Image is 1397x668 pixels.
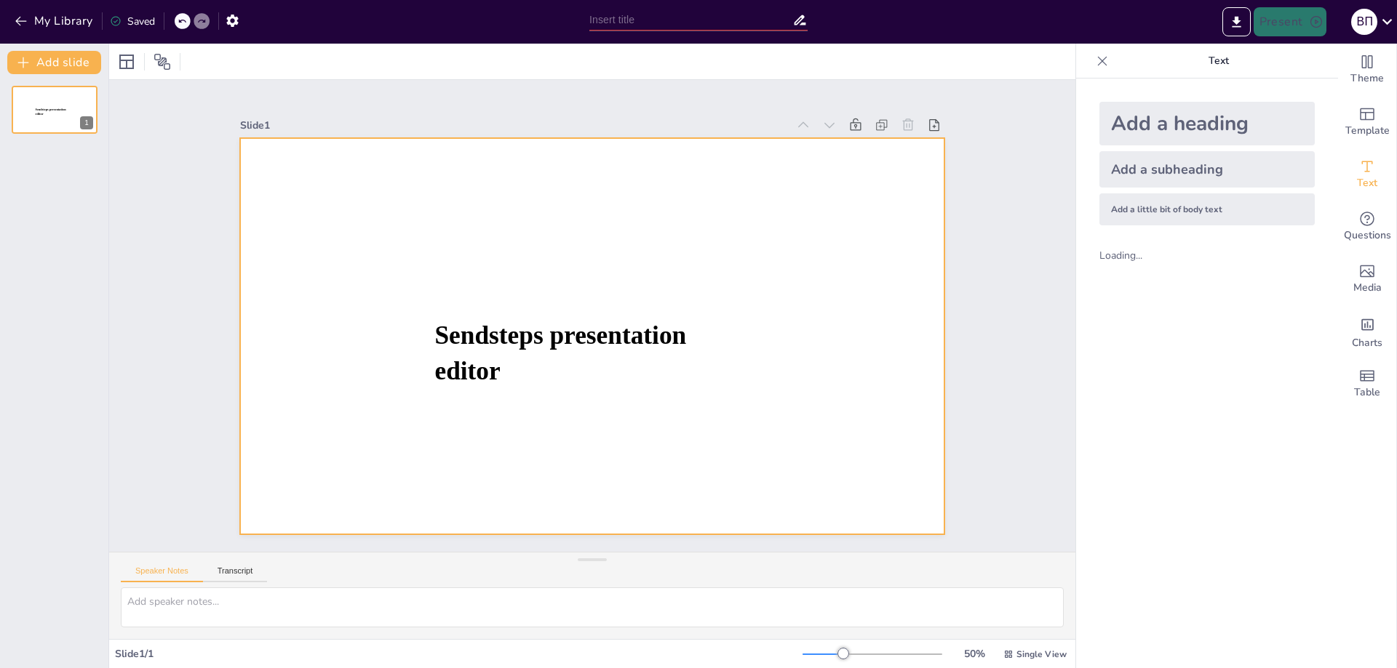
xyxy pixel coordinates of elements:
[203,566,268,582] button: Transcript
[1338,253,1396,305] div: Add images, graphics, shapes or video
[11,9,99,33] button: My Library
[240,118,788,132] div: Slide 1
[957,647,992,661] div: 50 %
[1345,123,1390,139] span: Template
[12,86,97,134] div: 1
[1338,201,1396,253] div: Get real-time input from your audience
[1099,102,1315,145] div: Add a heading
[121,566,203,582] button: Speaker Notes
[1338,44,1396,96] div: Change the overall theme
[1099,249,1167,262] div: Loading...
[1338,305,1396,358] div: Add charts and graphs
[1338,358,1396,410] div: Add a table
[1353,280,1382,296] span: Media
[115,50,138,73] div: Layout
[1351,7,1377,36] button: В П
[154,53,171,71] span: Position
[110,15,155,28] div: Saved
[1338,96,1396,148] div: Add ready made slides
[1114,44,1324,79] p: Text
[1350,71,1384,86] span: Theme
[1099,151,1315,188] div: Add a subheading
[1351,9,1377,35] div: В П
[1222,7,1251,36] button: Export to PowerPoint
[36,108,66,116] span: Sendsteps presentation editor
[7,51,101,74] button: Add slide
[1016,648,1067,660] span: Single View
[80,116,93,129] div: 1
[1338,148,1396,201] div: Add text boxes
[1254,7,1326,36] button: Present
[1357,175,1377,191] span: Text
[1344,228,1391,244] span: Questions
[1099,193,1315,225] div: Add a little bit of body text
[1352,335,1382,351] span: Charts
[1354,385,1380,401] span: Table
[434,321,686,385] span: Sendsteps presentation editor
[115,647,803,661] div: Slide 1 / 1
[589,9,792,31] input: Insert title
